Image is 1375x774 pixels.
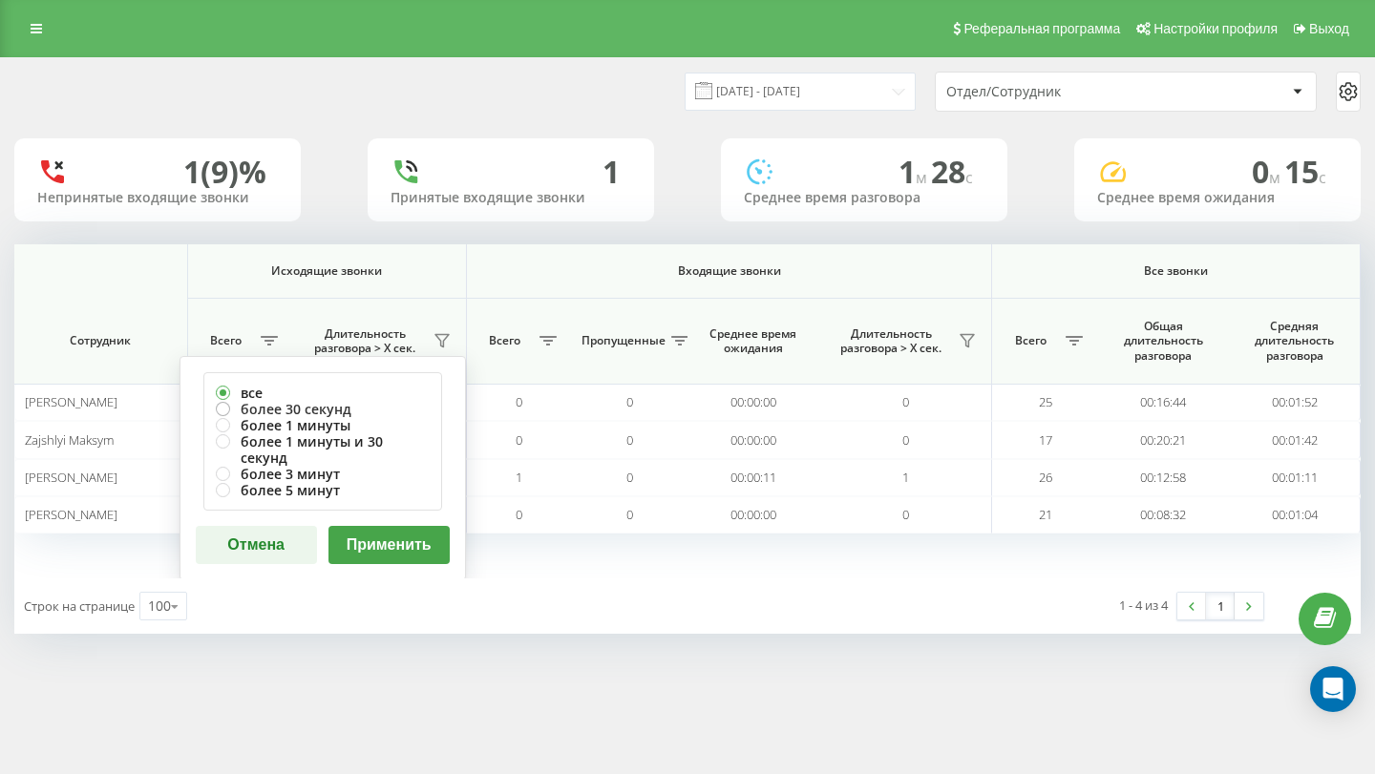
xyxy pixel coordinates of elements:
[687,421,819,458] td: 00:00:00
[1309,21,1349,36] span: Выход
[1098,496,1230,533] td: 00:08:32
[1119,596,1168,615] div: 1 - 4 из 4
[1269,167,1284,188] span: м
[516,469,522,486] span: 1
[501,263,957,279] span: Входящие звонки
[1098,459,1230,496] td: 00:12:58
[216,385,430,401] label: все
[1112,319,1214,364] span: Общая длительность разговора
[198,333,255,348] span: Всего
[1002,333,1059,348] span: Всего
[476,333,534,348] span: Всего
[516,506,522,523] span: 0
[1229,459,1361,496] td: 00:01:11
[1244,319,1344,364] span: Средняя длительность разговора
[328,526,450,564] button: Применить
[687,496,819,533] td: 00:00:00
[582,333,666,348] span: Пропущенные
[32,333,170,348] span: Сотрудник
[1039,393,1052,410] span: 25
[25,506,117,523] span: [PERSON_NAME]
[516,393,522,410] span: 0
[1039,431,1052,449] span: 17
[1319,167,1326,188] span: c
[687,384,819,421] td: 00:00:00
[1229,384,1361,421] td: 00:01:52
[25,393,117,410] span: [PERSON_NAME]
[603,154,620,190] div: 1
[703,326,804,356] span: Среднее время ожидания
[931,151,973,192] span: 28
[183,154,266,190] div: 1 (9)%
[1039,469,1052,486] span: 26
[216,466,430,482] label: более 3 минут
[626,393,633,410] span: 0
[216,433,430,466] label: более 1 минуты и 30 секунд
[25,431,114,449] span: Zajshlyi Maksym
[902,469,909,486] span: 1
[626,506,633,523] span: 0
[24,597,135,615] span: Строк на странице
[303,326,428,356] span: Длительность разговора > Х сек.
[210,263,443,279] span: Исходящие звонки
[1097,190,1338,206] div: Среднее время ожидания
[626,431,633,449] span: 0
[963,21,1120,36] span: Реферальная программа
[829,326,954,356] span: Длительность разговора > Х сек.
[391,190,631,206] div: Принятые входящие звонки
[516,431,522,449] span: 0
[965,167,973,188] span: c
[1284,151,1326,192] span: 15
[1229,421,1361,458] td: 00:01:42
[1098,421,1230,458] td: 00:20:21
[1310,666,1356,712] div: Open Intercom Messenger
[1229,496,1361,533] td: 00:01:04
[902,431,909,449] span: 0
[25,469,117,486] span: [PERSON_NAME]
[1098,384,1230,421] td: 00:16:44
[1039,506,1052,523] span: 21
[196,526,317,564] button: Отмена
[1153,21,1278,36] span: Настройки профиля
[902,393,909,410] span: 0
[916,167,931,188] span: м
[148,596,171,616] div: 100
[216,417,430,433] label: более 1 минуты
[626,469,633,486] span: 0
[1020,263,1333,279] span: Все звонки
[902,506,909,523] span: 0
[1206,593,1235,619] a: 1
[216,482,430,498] label: более 5 минут
[744,190,984,206] div: Среднее время разговора
[216,401,430,417] label: более 30 секунд
[37,190,278,206] div: Непринятые входящие звонки
[946,84,1174,100] div: Отдел/Сотрудник
[687,459,819,496] td: 00:00:11
[1252,151,1284,192] span: 0
[899,151,931,192] span: 1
